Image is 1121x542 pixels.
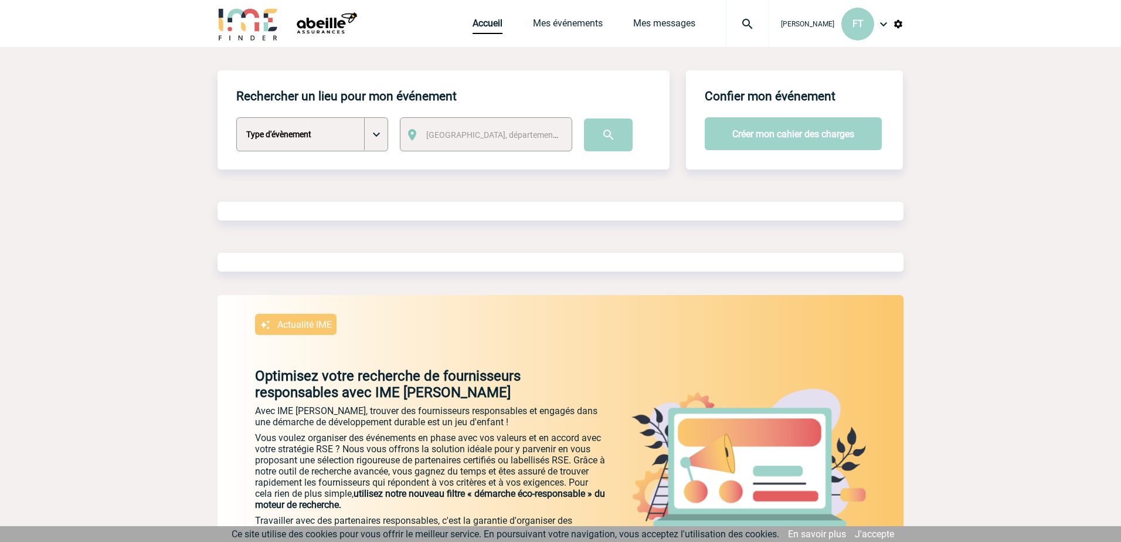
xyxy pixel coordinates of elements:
a: J'accepte [855,529,894,540]
a: Accueil [473,18,502,34]
img: IME-Finder [218,7,278,40]
p: Actualité IME [277,319,332,330]
p: Avec IME [PERSON_NAME], trouver des fournisseurs responsables et engagés dans une démarche de dév... [255,405,607,428]
a: Mes événements [533,18,603,34]
p: Optimisez votre recherche de fournisseurs responsables avec IME [PERSON_NAME] [218,368,607,401]
a: Mes messages [633,18,695,34]
h4: Rechercher un lieu pour mon événement [236,89,457,103]
h4: Confier mon événement [705,89,835,103]
p: Vous voulez organiser des événements en phase avec vos valeurs et en accord avec votre stratégie ... [255,432,607,510]
span: [GEOGRAPHIC_DATA], département, région... [426,130,589,140]
img: actu.png [631,389,866,529]
a: En savoir plus [788,529,846,540]
input: Submit [584,118,633,151]
span: [PERSON_NAME] [781,20,834,28]
span: Ce site utilise des cookies pour vous offrir le meilleur service. En poursuivant votre navigation... [232,529,779,540]
span: utilisez notre nouveau filtre « démarche éco-responsable » du moteur de recherche. [255,488,605,510]
button: Créer mon cahier des charges [705,117,882,150]
span: FT [852,18,864,29]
